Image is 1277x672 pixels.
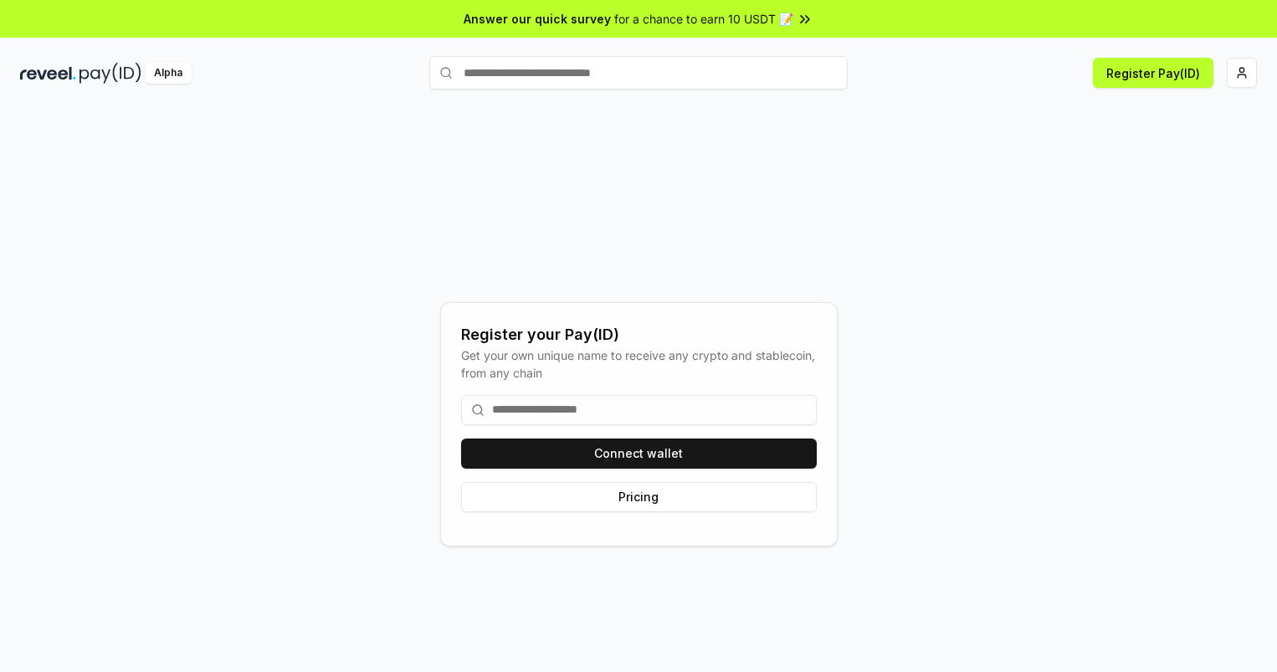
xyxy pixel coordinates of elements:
button: Register Pay(ID) [1093,58,1213,88]
div: Register your Pay(ID) [461,323,817,346]
span: for a chance to earn 10 USDT 📝 [614,10,793,28]
span: Answer our quick survey [464,10,611,28]
div: Get your own unique name to receive any crypto and stablecoin, from any chain [461,346,817,382]
img: pay_id [79,63,141,84]
button: Connect wallet [461,439,817,469]
div: Alpha [145,63,192,84]
img: reveel_dark [20,63,76,84]
button: Pricing [461,482,817,512]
